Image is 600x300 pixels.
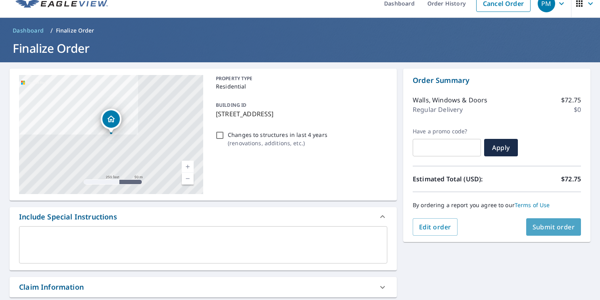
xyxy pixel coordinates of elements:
[13,27,44,35] span: Dashboard
[10,40,590,56] h1: Finalize Order
[19,212,117,222] div: Include Special Instructions
[413,105,463,114] p: Regular Delivery
[101,109,121,133] div: Dropped pin, building 1, Residential property, 220 Camelot Dr Rochester, NY 14623
[561,95,581,105] p: $72.75
[413,95,487,105] p: Walls, Windows & Doors
[413,218,458,236] button: Edit order
[490,143,512,152] span: Apply
[515,201,550,209] a: Terms of Use
[19,282,84,292] div: Claim Information
[574,105,581,114] p: $0
[484,139,518,156] button: Apply
[228,139,327,147] p: ( renovations, additions, etc. )
[216,82,384,90] p: Residential
[10,24,590,37] nav: breadcrumb
[10,277,397,297] div: Claim Information
[182,161,194,173] a: Current Level 17, Zoom In
[413,174,497,184] p: Estimated Total (USD):
[182,173,194,185] a: Current Level 17, Zoom Out
[413,202,581,209] p: By ordering a report you agree to our
[56,27,94,35] p: Finalize Order
[216,75,384,82] p: PROPERTY TYPE
[50,26,53,35] li: /
[10,207,397,226] div: Include Special Instructions
[561,174,581,184] p: $72.75
[413,75,581,86] p: Order Summary
[228,131,327,139] p: Changes to structures in last 4 years
[533,223,575,231] span: Submit order
[10,24,47,37] a: Dashboard
[216,102,246,108] p: BUILDING ID
[526,218,581,236] button: Submit order
[216,109,384,119] p: [STREET_ADDRESS]
[419,223,451,231] span: Edit order
[413,128,481,135] label: Have a promo code?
